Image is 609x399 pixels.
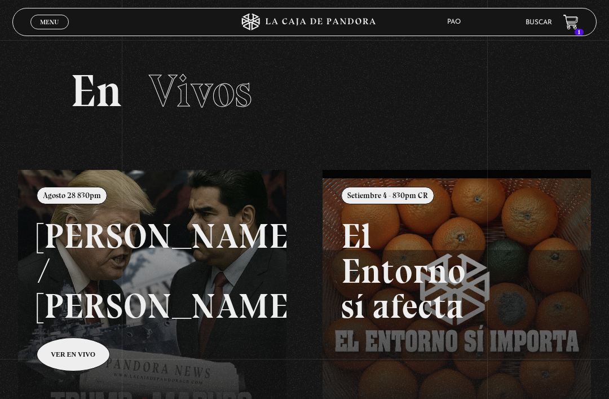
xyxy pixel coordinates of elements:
[70,68,538,113] h2: En
[563,15,579,30] a: 1
[40,19,59,25] span: Menu
[575,29,584,36] span: 1
[149,64,252,118] span: Vivos
[442,19,472,25] span: Pao
[37,28,63,36] span: Cerrar
[526,19,552,26] a: Buscar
